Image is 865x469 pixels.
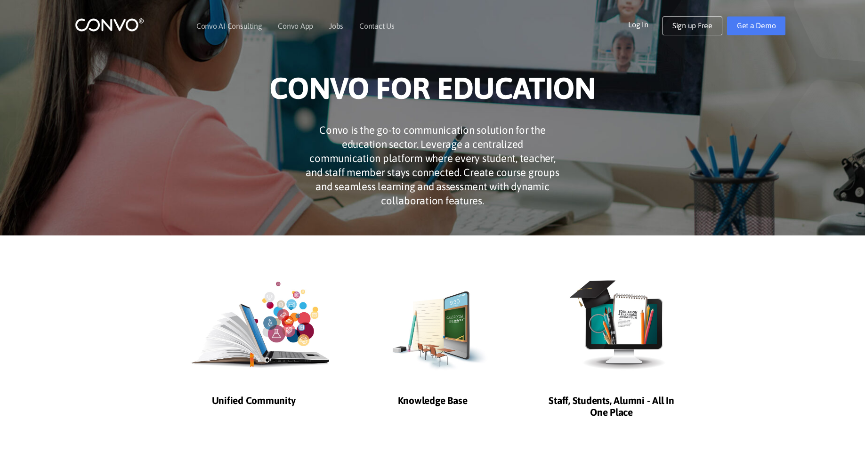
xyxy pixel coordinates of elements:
a: Log In [628,16,663,32]
a: Convo App [278,22,313,30]
a: Jobs [329,22,343,30]
h1: CONVO FOR EDUCATION [171,70,694,113]
h3: Staff, Students, Alumni - All In One Place [548,395,675,425]
a: Get a Demo [727,16,786,35]
a: Contact Us [359,22,395,30]
a: Sign up Free [663,16,722,35]
h3: Unified Community [190,395,317,413]
a: Convo AI Consulting [196,22,262,30]
h3: Knowledge Base [369,395,496,413]
p: Convo is the go-to communication solution for the education sector. Leverage a centralized commun... [306,123,560,208]
img: logo_1.png [75,17,144,32]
